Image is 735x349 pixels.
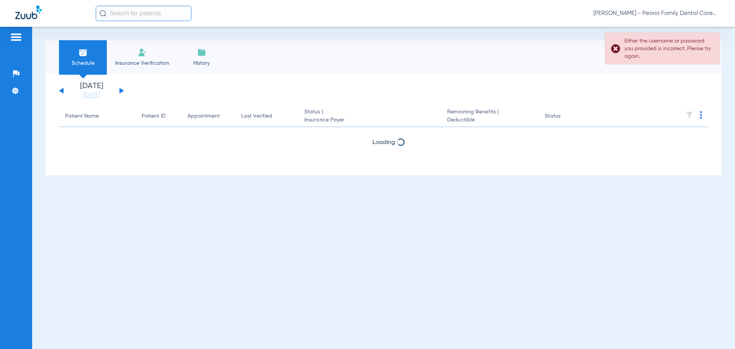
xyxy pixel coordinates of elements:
[142,112,175,120] div: Patient ID
[113,59,172,67] span: Insurance Verification
[69,82,114,99] li: [DATE]
[65,112,99,120] div: Patient Name
[96,6,191,21] input: Search for patients
[65,112,129,120] div: Patient Name
[700,111,702,119] img: group-dot-blue.svg
[100,10,106,17] img: Search Icon
[298,106,441,127] th: Status |
[304,116,435,124] span: Insurance Payer
[65,59,101,67] span: Schedule
[69,92,114,99] a: [DATE]
[188,112,229,120] div: Appointment
[183,59,220,67] span: History
[624,37,713,60] div: Either the username or password you provided is incorrect. Please try again.
[686,111,693,119] img: filter.svg
[142,112,166,120] div: Patient ID
[593,10,720,17] span: [PERSON_NAME] - Peoria Family Dental Care
[447,116,532,124] span: Deductible
[241,112,292,120] div: Last Verified
[241,112,272,120] div: Last Verified
[188,112,220,120] div: Appointment
[10,33,22,42] img: hamburger-icon
[78,48,88,57] img: Schedule
[138,48,147,57] img: Manual Insurance Verification
[372,139,395,146] span: Loading
[15,6,42,19] img: Zuub Logo
[441,106,538,127] th: Remaining Benefits |
[539,106,590,127] th: Status
[197,48,206,57] img: History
